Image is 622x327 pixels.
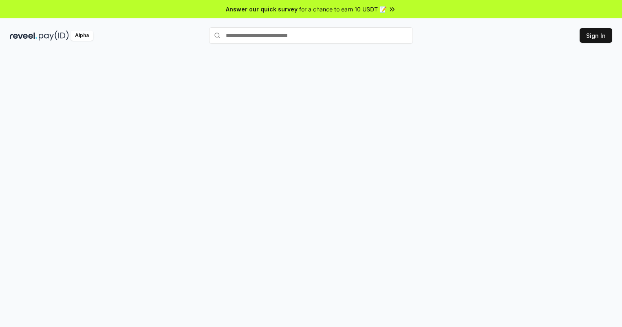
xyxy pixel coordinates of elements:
span: Answer our quick survey [226,5,298,13]
span: for a chance to earn 10 USDT 📝 [299,5,386,13]
div: Alpha [71,31,93,41]
img: reveel_dark [10,31,37,41]
img: pay_id [39,31,69,41]
button: Sign In [580,28,612,43]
